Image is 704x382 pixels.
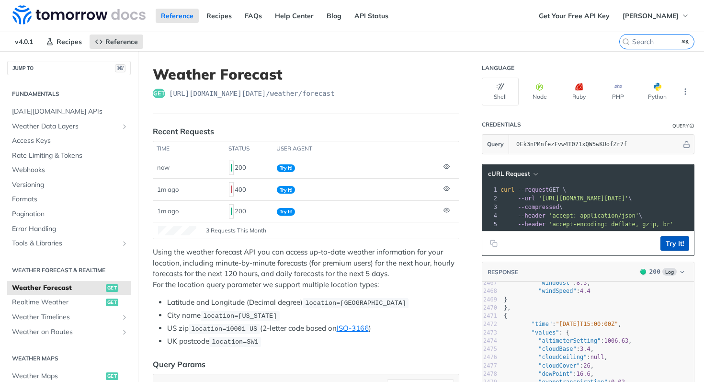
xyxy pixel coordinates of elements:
a: Error Handling [7,222,131,236]
a: Blog [321,9,347,23]
span: 1m ago [157,185,179,193]
button: Query [482,135,509,154]
th: user agent [273,141,440,157]
a: Formats [7,192,131,207]
div: 2476 [482,353,497,361]
span: 1006.63 [604,337,629,344]
div: 2478 [482,370,497,378]
div: 2 [482,194,499,203]
li: City name [167,310,459,321]
a: Reference [90,35,143,49]
button: Hide [681,139,692,149]
span: "windGust" [538,279,573,286]
svg: Search [622,38,630,46]
span: 8.3 [577,279,587,286]
span: --header [518,212,545,219]
a: Access Keys [7,134,131,148]
a: Versioning [7,178,131,192]
span: --header [518,221,545,228]
p: Using the weather forecast API you can access up-to-date weather information for your location, i... [153,247,459,290]
span: { [504,313,507,319]
div: 200 [229,203,269,220]
span: ⌘/ [115,64,125,72]
span: Webhooks [12,165,128,175]
span: 16.6 [577,370,590,377]
button: Node [521,78,558,105]
span: Realtime Weather [12,298,103,307]
span: '[URL][DOMAIN_NAME][DATE]' [538,195,628,202]
span: Weather Timelines [12,313,118,322]
span: "time" [532,321,552,327]
th: status [225,141,273,157]
div: Credentials [482,121,521,128]
span: Weather Forecast [12,283,103,293]
span: Try It! [277,186,295,194]
li: UK postcode [167,336,459,347]
button: Show subpages for Weather Timelines [121,313,128,321]
span: null [590,354,604,360]
div: 2475 [482,345,497,353]
button: Show subpages for Weather Data Layers [121,123,128,130]
button: JUMP TO⌘/ [7,61,131,75]
h2: Fundamentals [7,90,131,98]
span: location=[GEOGRAPHIC_DATA] [305,300,406,307]
img: Tomorrow.io Weather API Docs [12,5,146,24]
span: Log [662,268,677,276]
h2: Weather Maps [7,354,131,363]
span: 'accept: application/json' [549,212,639,219]
div: Query [672,122,689,129]
span: --url [518,195,535,202]
span: "windSpeed" [538,288,576,294]
button: More Languages [678,84,693,99]
input: apikey [511,135,681,154]
span: get [106,284,118,292]
a: ISO-3166 [337,324,369,333]
div: 5 [482,220,499,229]
div: Language [482,64,514,72]
li: Latitude and Longitude (Decimal degree) [167,297,459,308]
span: Try It! [277,164,295,172]
a: Recipes [41,35,87,49]
div: 3 [482,203,499,211]
svg: More ellipsis [681,87,690,96]
a: Reference [156,9,199,23]
span: : [504,288,590,294]
span: 3.4 [580,346,590,352]
span: get [153,89,165,98]
span: : , [504,346,594,352]
span: v4.0.1 [10,35,38,49]
kbd: ⌘K [680,37,692,46]
span: Versioning [12,180,128,190]
div: 400 [229,181,269,197]
span: curl [500,186,514,193]
span: Access Keys [12,136,128,146]
span: Tools & Libraries [12,239,118,248]
span: \ [500,195,632,202]
span: [DATE][DOMAIN_NAME] APIs [12,107,128,116]
div: 2474 [482,337,497,345]
button: [PERSON_NAME] [617,9,694,23]
a: Recipes [201,9,237,23]
span: "cloudCover" [538,362,580,369]
span: get [106,299,118,306]
a: Tools & LibrariesShow subpages for Tools & Libraries [7,236,131,251]
span: "[DATE]T15:00:00Z" [556,321,618,327]
button: PHP [600,78,636,105]
div: 2473 [482,329,497,337]
span: : { [504,329,569,336]
span: : , [504,337,632,344]
div: 2471 [482,312,497,320]
span: 4.4 [580,288,590,294]
div: 2470 [482,304,497,312]
i: Information [690,124,694,128]
span: } [504,296,507,303]
span: "cloudBase" [538,346,576,352]
span: 26 [583,362,590,369]
div: QueryInformation [672,122,694,129]
span: --request [518,186,549,193]
span: "altimeterSetting" [538,337,601,344]
span: Formats [12,195,128,204]
span: GET \ [500,186,566,193]
span: Recipes [57,37,82,46]
span: "values" [532,329,559,336]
